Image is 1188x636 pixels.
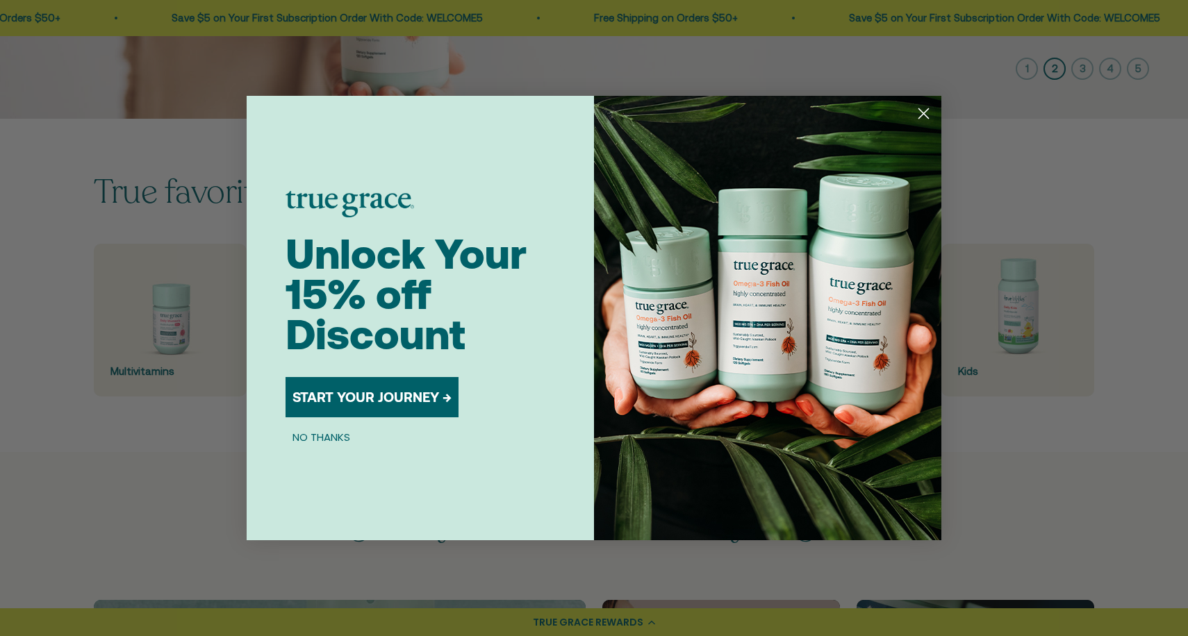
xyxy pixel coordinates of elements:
img: 098727d5-50f8-4f9b-9554-844bb8da1403.jpeg [594,96,941,540]
img: logo placeholder [286,191,414,217]
button: NO THANKS [286,428,357,445]
button: START YOUR JOURNEY → [286,377,459,417]
span: Unlock Your 15% off Discount [286,230,527,358]
button: Close dialog [911,101,936,126]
